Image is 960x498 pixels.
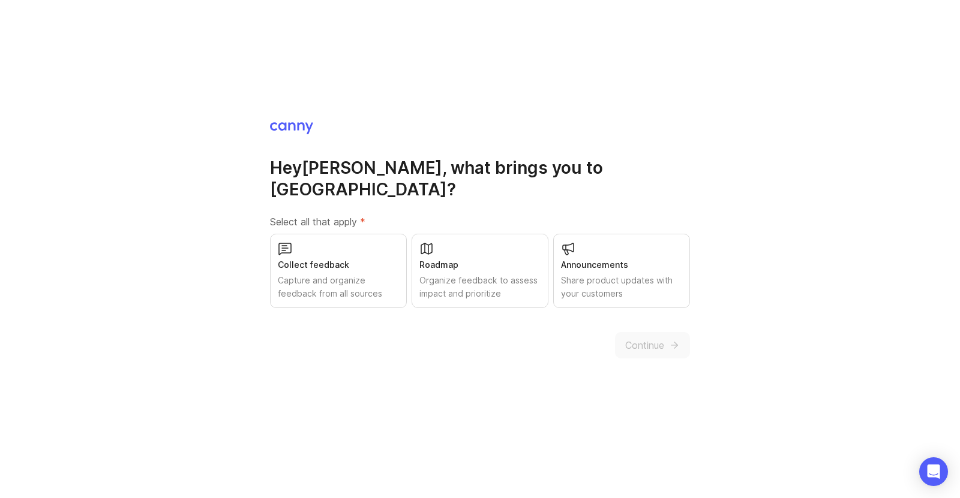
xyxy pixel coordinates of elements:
[625,338,664,352] span: Continue
[270,157,690,200] h1: Hey [PERSON_NAME] , what brings you to [GEOGRAPHIC_DATA]?
[561,274,682,300] div: Share product updates with your customers
[615,332,690,358] button: Continue
[278,274,399,300] div: Capture and organize feedback from all sources
[419,258,541,271] div: Roadmap
[270,234,407,308] button: Collect feedbackCapture and organize feedback from all sources
[561,258,682,271] div: Announcements
[270,122,313,134] img: Canny Home
[919,457,948,486] div: Open Intercom Messenger
[419,274,541,300] div: Organize feedback to assess impact and prioritize
[412,234,548,308] button: RoadmapOrganize feedback to assess impact and prioritize
[270,215,690,229] label: Select all that apply
[278,258,399,271] div: Collect feedback
[553,234,690,308] button: AnnouncementsShare product updates with your customers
